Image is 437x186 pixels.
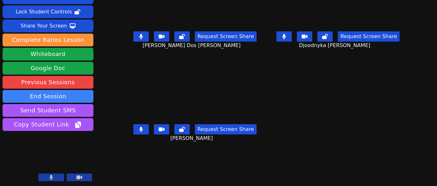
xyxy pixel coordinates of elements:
[3,62,93,75] a: Google Doc
[195,31,256,42] button: Request Screen Share
[3,20,93,32] button: Share Your Screen
[170,134,214,142] span: [PERSON_NAME]
[3,104,93,117] button: Send Student SMS
[16,7,72,17] div: Lock Student Controls
[195,124,256,134] button: Request Screen Share
[3,76,93,89] a: Previous Sessions
[3,48,93,61] button: Whiteboard
[3,34,93,46] button: Complete Ratios Lesson
[299,42,372,49] span: Djoodnyka [PERSON_NAME]
[20,21,67,31] div: Share Your Screen
[14,120,82,129] span: Copy Student Link
[3,118,93,131] button: Copy Student Link
[143,42,242,49] span: [PERSON_NAME] Dos [PERSON_NAME]
[3,90,93,103] button: End Session
[338,31,399,42] button: Request Screen Share
[3,5,93,18] button: Lock Student Controls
